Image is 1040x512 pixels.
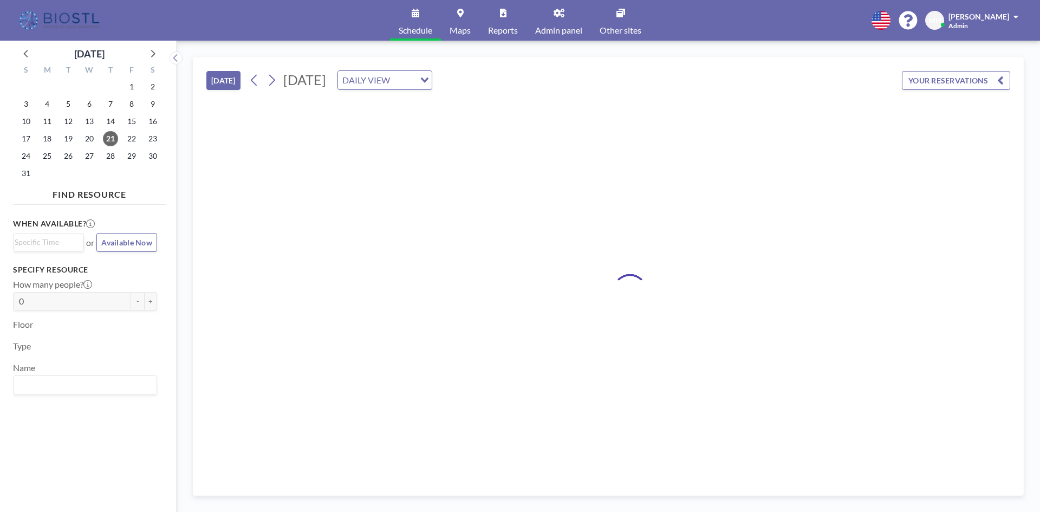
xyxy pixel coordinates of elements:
[13,185,166,200] h4: FIND RESOURCE
[103,114,118,129] span: Thursday, August 14, 2025
[86,237,94,248] span: or
[61,114,76,129] span: Tuesday, August 12, 2025
[124,148,139,164] span: Friday, August 29, 2025
[61,131,76,146] span: Tuesday, August 19, 2025
[145,148,160,164] span: Saturday, August 30, 2025
[145,114,160,129] span: Saturday, August 16, 2025
[13,279,92,290] label: How many people?
[61,148,76,164] span: Tuesday, August 26, 2025
[40,131,55,146] span: Monday, August 18, 2025
[948,12,1009,21] span: [PERSON_NAME]
[96,233,157,252] button: Available Now
[18,96,34,112] span: Sunday, August 3, 2025
[103,148,118,164] span: Thursday, August 28, 2025
[393,73,414,87] input: Search for option
[124,96,139,112] span: Friday, August 8, 2025
[124,114,139,129] span: Friday, August 15, 2025
[18,148,34,164] span: Sunday, August 24, 2025
[488,26,518,35] span: Reports
[928,16,941,25] span: MH
[82,131,97,146] span: Wednesday, August 20, 2025
[40,148,55,164] span: Monday, August 25, 2025
[124,131,139,146] span: Friday, August 22, 2025
[74,46,105,61] div: [DATE]
[14,376,157,394] div: Search for option
[399,26,432,35] span: Schedule
[40,96,55,112] span: Monday, August 4, 2025
[13,362,35,373] label: Name
[13,265,157,275] h3: Specify resource
[18,114,34,129] span: Sunday, August 10, 2025
[58,64,79,78] div: T
[82,114,97,129] span: Wednesday, August 13, 2025
[121,64,142,78] div: F
[13,341,31,352] label: Type
[103,96,118,112] span: Thursday, August 7, 2025
[18,131,34,146] span: Sunday, August 17, 2025
[100,64,121,78] div: T
[103,131,118,146] span: Thursday, August 21, 2025
[16,64,37,78] div: S
[40,114,55,129] span: Monday, August 11, 2025
[82,96,97,112] span: Wednesday, August 6, 2025
[450,26,471,35] span: Maps
[338,71,432,89] div: Search for option
[535,26,582,35] span: Admin panel
[15,378,151,392] input: Search for option
[18,166,34,181] span: Sunday, August 31, 2025
[124,79,139,94] span: Friday, August 1, 2025
[13,319,33,330] label: Floor
[14,234,83,250] div: Search for option
[17,10,103,31] img: organization-logo
[206,71,240,90] button: [DATE]
[82,148,97,164] span: Wednesday, August 27, 2025
[15,236,77,248] input: Search for option
[145,131,160,146] span: Saturday, August 23, 2025
[142,64,163,78] div: S
[902,71,1010,90] button: YOUR RESERVATIONS
[144,292,157,310] button: +
[600,26,641,35] span: Other sites
[340,73,392,87] span: DAILY VIEW
[61,96,76,112] span: Tuesday, August 5, 2025
[948,22,968,30] span: Admin
[101,238,152,247] span: Available Now
[283,72,326,88] span: [DATE]
[145,96,160,112] span: Saturday, August 9, 2025
[37,64,58,78] div: M
[79,64,100,78] div: W
[145,79,160,94] span: Saturday, August 2, 2025
[131,292,144,310] button: -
